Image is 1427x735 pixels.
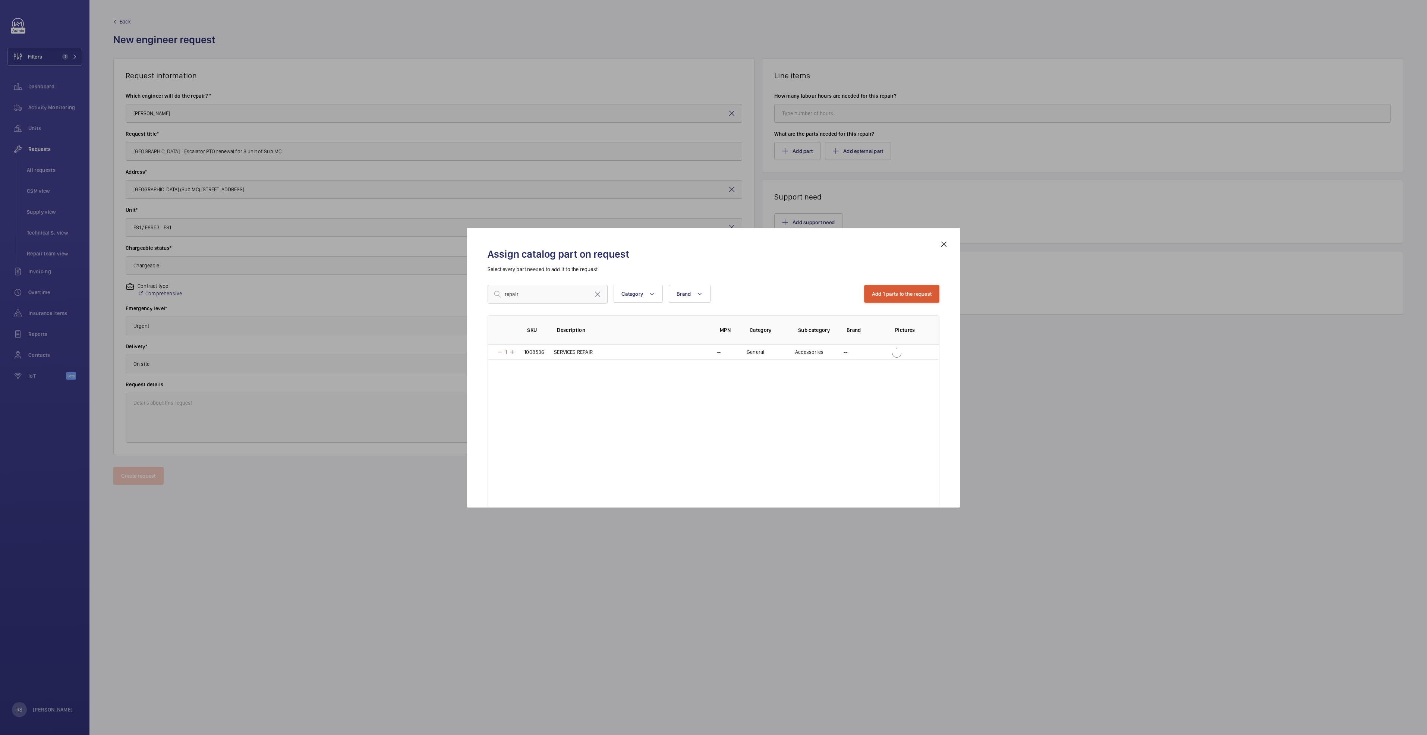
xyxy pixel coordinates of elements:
[669,285,711,303] button: Brand
[614,285,663,303] button: Category
[750,326,786,334] p: Category
[864,285,940,303] button: Add 1 parts to the request
[488,247,939,261] h2: Assign catalog part on request
[527,326,545,334] p: SKU
[503,348,509,356] p: 1
[488,266,939,273] p: Select every part needed to add it to the request
[798,326,835,334] p: Sub category
[720,326,738,334] p: MPN
[895,326,924,334] p: Pictures
[747,348,764,356] p: General
[844,348,847,356] p: --
[795,348,823,356] p: Accessories
[717,348,721,356] p: --
[557,326,708,334] p: Description
[847,326,883,334] p: Brand
[621,291,643,297] span: Category
[488,285,608,304] input: Find a part
[554,348,593,356] p: SERVICES REPAIR
[677,291,691,297] span: Brand
[524,348,544,356] p: 1008536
